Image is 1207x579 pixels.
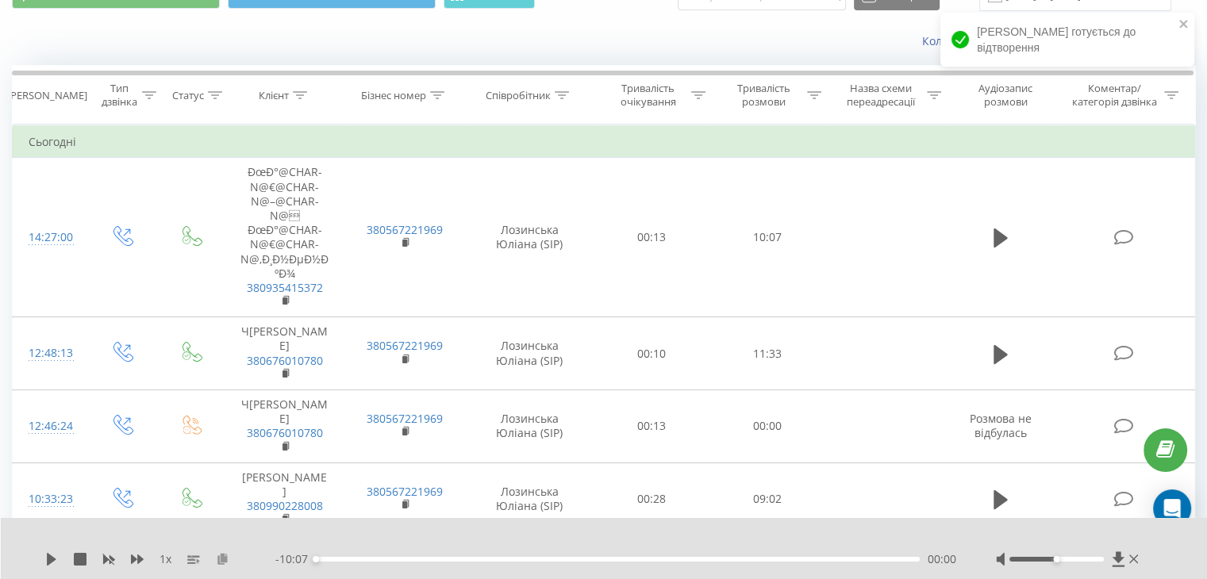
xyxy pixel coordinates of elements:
[247,498,323,513] a: 380990228008
[247,425,323,440] a: 380676010780
[928,551,956,567] span: 00:00
[225,390,344,463] td: Ч[PERSON_NAME]
[709,317,825,390] td: 11:33
[594,158,709,317] td: 00:13
[465,462,594,535] td: Лозинська Юліана (SIP)
[1153,489,1191,527] div: Open Intercom Messenger
[29,222,71,253] div: 14:27:00
[225,158,344,317] td: ÐœÐ°@CHAR-N@€@CHAR-N@–@CHAR-N@ ÐœÐ°@CHAR-N@€@CHAR-N@‚Ð¸Ð½ÐµÐ½ÐºÐ¾
[709,158,825,317] td: 10:07
[486,89,551,102] div: Співробітник
[940,13,1194,67] div: [PERSON_NAME] готується до відтворення
[367,411,443,426] a: 380567221969
[225,462,344,535] td: [PERSON_NAME]
[367,484,443,499] a: 380567221969
[465,390,594,463] td: Лозинська Юліана (SIP)
[367,222,443,237] a: 380567221969
[594,390,709,463] td: 00:13
[313,556,319,562] div: Accessibility label
[247,353,323,368] a: 380676010780
[1053,556,1059,562] div: Accessibility label
[1067,82,1160,109] div: Коментар/категорія дзвінка
[160,551,171,567] span: 1 x
[172,89,204,102] div: Статус
[465,158,594,317] td: Лозинська Юліана (SIP)
[29,484,71,515] div: 10:33:23
[465,317,594,390] td: Лозинська Юліана (SIP)
[259,89,289,102] div: Клієнт
[1178,17,1190,33] button: close
[225,317,344,390] td: Ч[PERSON_NAME]
[922,33,1195,48] a: Коли дані можуть відрізнятися вiд інших систем
[709,390,825,463] td: 00:00
[609,82,688,109] div: Тривалість очікування
[247,280,323,295] a: 380935415372
[970,411,1032,440] span: Розмова не відбулась
[275,551,316,567] span: - 10:07
[959,82,1052,109] div: Аудіозапис розмови
[361,89,426,102] div: Бізнес номер
[100,82,137,109] div: Тип дзвінка
[594,317,709,390] td: 00:10
[594,462,709,535] td: 00:28
[29,338,71,369] div: 12:48:13
[840,82,923,109] div: Назва схеми переадресації
[13,126,1195,158] td: Сьогодні
[367,338,443,353] a: 380567221969
[724,82,803,109] div: Тривалість розмови
[29,411,71,442] div: 12:46:24
[7,89,87,102] div: [PERSON_NAME]
[709,462,825,535] td: 09:02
